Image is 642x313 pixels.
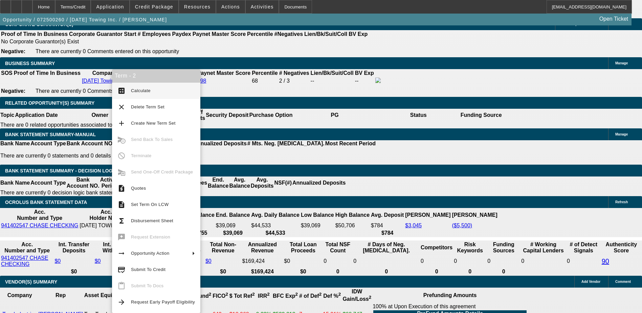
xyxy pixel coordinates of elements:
[5,279,57,285] span: VENDOR(S) SUMMARY
[371,209,404,222] th: Avg. Deposit
[304,31,347,37] b: Lien/Bk/Suit/Coll
[377,109,460,122] th: Status
[1,70,13,77] th: SOS
[131,299,195,305] span: Request Early Payoff Eligibility
[54,241,93,254] th: Int. Transfer Deposits
[284,241,323,254] th: Total Loan Proceeds
[94,268,143,275] th: $0
[420,241,453,254] th: Competitors
[251,222,300,229] td: $44,533
[130,0,178,13] button: Credit Package
[342,289,371,302] b: IDW Gain/Loss
[349,31,368,37] b: BV Exp
[229,176,250,189] th: Avg. Balance
[323,293,341,299] b: Def %
[311,70,354,76] b: Lien/Bk/Suit/Coll
[251,4,274,9] span: Activities
[602,257,609,265] a: 90
[581,280,600,284] span: Add Vendor
[293,109,376,122] th: PG
[5,168,117,173] span: Bank Statement Summary - Decision Logic
[355,70,374,76] b: BV Exp
[1,31,68,38] th: Proof of Time In Business
[292,176,346,189] th: Annualized Deposits
[112,69,200,83] div: Term - 2
[197,78,206,84] a: 698
[1,88,25,94] b: Negative:
[601,241,641,254] th: Authenticity Score
[36,48,179,54] span: There are currently 0 Comments entered on this opportunity
[0,153,376,159] p: There are currently 0 statements and 0 details entered on this opportunity
[252,78,278,84] div: 68
[323,255,352,268] td: 0
[15,109,58,122] th: Application Date
[452,209,498,222] th: [PERSON_NAME]
[246,0,279,13] button: Activities
[124,31,136,37] b: Start
[284,268,323,275] th: $0
[251,209,300,222] th: Avg. Daily Balance
[56,292,66,298] b: Rep
[100,176,120,189] th: Activity Period
[66,140,114,147] th: Bank Account NO.
[184,4,211,9] span: Resources
[197,70,250,76] b: Paynet Master Score
[567,255,601,268] td: 0
[405,209,451,222] th: [PERSON_NAME]
[131,202,169,207] span: Set Term On LCW
[252,292,254,297] sup: 2
[193,31,246,37] b: Paynet Master Score
[279,78,309,84] div: 2 / 3
[213,293,228,299] b: FICO
[225,292,228,297] sup: 2
[131,88,151,93] span: Calculate
[58,109,142,122] th: Owner
[205,268,241,275] th: $0
[487,268,520,275] th: 0
[452,223,472,228] a: ($5,500)
[209,292,211,297] sup: 2
[355,77,374,85] td: --
[453,255,486,268] td: 0
[247,140,325,147] th: # Mts. Neg. [MEDICAL_DATA].
[94,241,143,254] th: Int. Transfer Withdrawals
[338,292,341,297] sup: 2
[274,31,303,37] b: #Negatives
[30,140,66,147] th: Account Type
[258,293,270,299] b: IRR
[92,70,117,76] b: Company
[117,266,126,274] mat-icon: credit_score
[54,268,93,275] th: $0
[567,241,601,254] th: # of Detect Signals
[615,280,631,284] span: Comment
[131,218,173,223] span: Disbursement Sheet
[30,176,66,189] th: Account Type
[319,292,322,297] sup: 2
[117,201,126,209] mat-icon: description
[66,176,100,189] th: Bank Account NO.
[249,109,293,122] th: Purchase Option
[521,258,524,264] span: 0
[323,268,352,275] th: 0
[207,176,229,189] th: End. Balance
[117,87,126,95] mat-icon: calculate
[1,241,53,254] th: Acc. Number and Type
[229,293,255,299] b: $ Tot Ref
[117,217,126,225] mat-icon: functions
[323,241,352,254] th: Sum of the Total NSF Count and Total Overdraft Fee Count from Ocrolus
[250,176,274,189] th: Avg. Deposits
[487,255,520,268] td: 0
[117,249,126,257] mat-icon: arrow_right_alt
[423,292,477,298] b: Prefunding Amounts
[242,258,283,264] div: $169,424
[3,17,167,22] span: Opportunity / 072500260 / [DATE] Towing Inc. / [PERSON_NAME]
[353,255,420,268] td: 0
[420,268,453,275] th: 0
[371,230,404,236] th: $784
[5,200,87,205] span: OCROLUS BANK STATEMENT DATA
[84,292,142,298] b: Asset Equipment Type
[267,292,269,297] sup: 2
[325,140,376,147] th: Most Recent Period
[205,258,212,264] a: $0
[335,222,370,229] td: $50,706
